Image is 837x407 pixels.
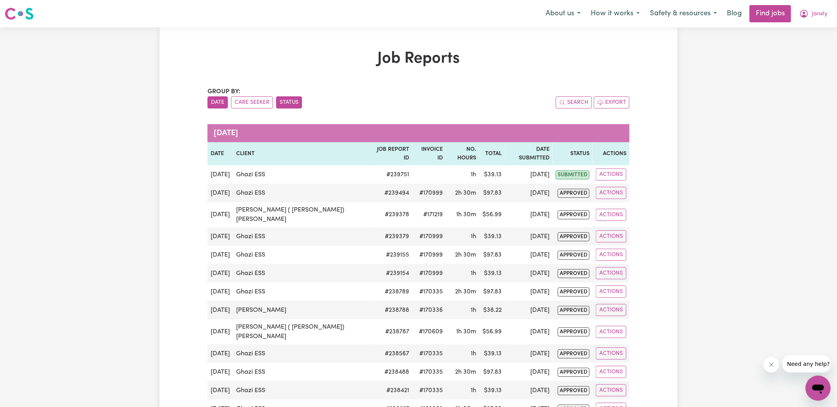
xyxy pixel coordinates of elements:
td: # 238789 [371,282,412,301]
span: 1 hour [471,351,476,357]
a: Find jobs [750,5,791,22]
button: Actions [596,168,626,181]
td: $ 39.13 [479,165,505,184]
td: # 238788 [371,301,412,319]
img: Careseekers logo [5,7,34,21]
th: Job Report ID [371,142,412,165]
span: approved [558,306,590,315]
span: approved [558,368,590,377]
td: Ghazi ESS [233,363,371,381]
td: Ghazi ESS [233,282,371,301]
button: sort invoices by date [207,96,228,109]
td: #170999 [412,264,446,282]
td: #170999 [412,184,446,202]
button: Actions [596,187,626,199]
td: $ 97.83 [479,246,505,264]
button: Actions [596,347,626,360]
td: Ghazi ESS [233,184,371,202]
button: Actions [596,249,626,261]
iframe: Button to launch messaging window [806,376,831,401]
iframe: Message from company [782,355,831,373]
h1: Job Reports [207,49,630,68]
td: [DATE] [505,202,553,227]
td: # 238567 [371,344,412,363]
button: Actions [596,304,626,316]
span: approved [558,269,590,278]
span: approved [558,327,590,336]
button: Actions [596,326,626,338]
td: Ghazi ESS [233,165,371,184]
td: [DATE] [505,381,553,400]
span: Group by: [207,89,240,95]
th: Total [479,142,505,165]
button: Actions [596,286,626,298]
td: $ 97.83 [479,184,505,202]
td: [DATE] [505,227,553,246]
button: Actions [596,366,626,378]
button: About us [540,5,586,22]
td: # 239378 [371,202,412,227]
td: $ 38.22 [479,301,505,319]
td: [DATE] [207,363,233,381]
td: #170999 [412,246,446,264]
button: sort invoices by care seeker [231,96,273,109]
td: [DATE] [505,344,553,363]
span: Jansty [812,10,827,18]
td: [DATE] [207,202,233,227]
td: [DATE] [207,184,233,202]
td: [PERSON_NAME] ( [PERSON_NAME]) [PERSON_NAME] [233,202,371,227]
span: 1 hour [471,270,476,277]
span: 1 hour 30 minutes [456,212,476,218]
td: $ 39.13 [479,264,505,282]
button: sort invoices by paid status [276,96,302,109]
button: Actions [596,267,626,279]
td: [DATE] [207,165,233,184]
th: Client [233,142,371,165]
span: 2 hours 30 minutes [455,190,476,196]
span: 1 hour [471,172,476,178]
span: 2 hours 30 minutes [455,252,476,258]
td: $ 56.99 [479,202,505,227]
span: approved [558,210,590,219]
td: # 239751 [371,165,412,184]
td: $ 97.83 [479,363,505,381]
span: 1 hour [471,387,476,394]
button: Actions [596,230,626,242]
button: Export [594,96,630,109]
td: #170609 [412,319,446,344]
caption: [DATE] [207,124,630,142]
td: [DATE] [207,301,233,319]
td: [PERSON_NAME] ( [PERSON_NAME]) [PERSON_NAME] [233,319,371,344]
span: 1 hour [471,233,476,240]
span: approved [558,349,590,358]
td: #170335 [412,344,446,363]
td: # 238488 [371,363,412,381]
th: Date Submitted [505,142,553,165]
td: #171219 [412,202,446,227]
td: #170336 [412,301,446,319]
td: $ 39.13 [479,227,505,246]
a: Blog [722,5,746,22]
td: [DATE] [207,264,233,282]
td: [DATE] [505,264,553,282]
td: $ 39.13 [479,381,505,400]
button: My Account [794,5,832,22]
td: [DATE] [207,381,233,400]
span: 2 hours 30 minutes [455,289,476,295]
button: Actions [596,209,626,221]
td: Ghazi ESS [233,264,371,282]
td: [DATE] [207,344,233,363]
span: approved [558,251,590,260]
td: #170335 [412,381,446,400]
td: [DATE] [207,319,233,344]
td: $ 39.13 [479,344,505,363]
a: Careseekers logo [5,5,34,23]
td: # 238787 [371,319,412,344]
td: [DATE] [505,282,553,301]
td: [DATE] [505,165,553,184]
td: [DATE] [207,282,233,301]
td: Ghazi ESS [233,227,371,246]
span: 2 hours 30 minutes [455,369,476,375]
td: [DATE] [505,246,553,264]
